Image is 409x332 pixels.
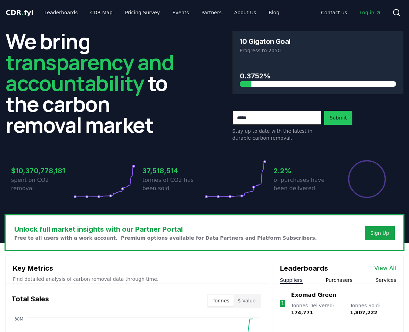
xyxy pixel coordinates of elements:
span: CDR fyi [6,8,33,17]
p: Tonnes Sold : [350,302,396,316]
span: 1,807,222 [350,310,377,315]
div: Percentage of sales delivered [347,160,386,199]
h3: Total Sales [11,294,49,308]
button: $ Value [234,295,260,306]
nav: Main [39,6,285,19]
p: Progress to 2050 [240,47,396,54]
button: Purchasers [326,277,353,284]
button: Sign Up [365,226,395,240]
h3: 0.3752% [240,71,396,81]
span: Log in [360,9,381,16]
p: spent on CO2 removal [11,176,73,193]
h3: Unlock full market insights with our Partner Portal [14,224,317,234]
a: CDR Map [85,6,118,19]
h2: We bring to the carbon removal market [6,31,177,135]
nav: Main [316,6,387,19]
h3: $10,370,778,181 [11,165,73,176]
a: Events [167,6,194,19]
p: 1 [281,299,284,308]
p: Tonnes Delivered : [291,302,343,316]
a: Sign Up [370,230,389,237]
a: Pricing Survey [120,6,165,19]
a: View All [374,264,396,272]
span: 174,771 [291,310,313,315]
h3: 2.2% [273,165,336,176]
p: tonnes of CO2 has been sold [142,176,205,193]
a: Blog [263,6,285,19]
p: Free to all users with a work account. Premium options available for Data Partners and Platform S... [14,234,317,241]
button: Tonnes [208,295,233,306]
a: Leaderboards [39,6,83,19]
a: Exomad Green [291,291,336,299]
p: Find detailed analysis of carbon removal data through time. [13,276,260,283]
button: Services [376,277,396,284]
tspan: 38M [14,317,23,322]
h3: 10 Gigaton Goal [240,38,291,45]
span: transparency and accountability [6,48,173,97]
h3: 37,518,514 [142,165,205,176]
a: Log in [354,6,387,19]
a: Partners [196,6,227,19]
a: Contact us [316,6,353,19]
p: Stay up to date with the latest in durable carbon removal. [232,128,321,141]
h3: Key Metrics [13,263,260,273]
a: CDR.fyi [6,8,33,17]
button: Submit [324,111,353,125]
button: Suppliers [280,277,303,284]
p: of purchases have been delivered [273,176,336,193]
h3: Leaderboards [280,263,328,273]
span: . [22,8,24,17]
a: About Us [229,6,262,19]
